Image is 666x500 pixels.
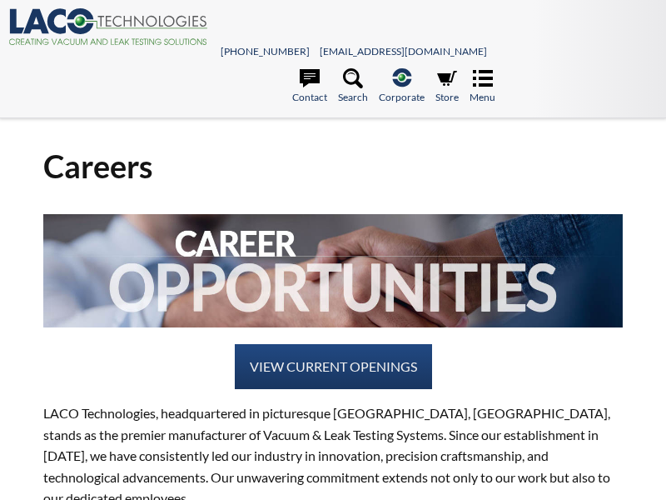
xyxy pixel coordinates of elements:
span: Corporate [379,89,425,105]
a: Menu [470,68,495,105]
a: Search [338,68,368,105]
a: Store [435,68,459,105]
a: [PHONE_NUMBER] [221,45,310,57]
a: [EMAIL_ADDRESS][DOMAIN_NAME] [320,45,487,57]
a: Contact [292,68,327,105]
a: VIEW CURRENT OPENINGS [235,344,432,389]
h1: Careers [43,146,623,187]
img: 2024-Career-Opportunities.jpg [43,214,623,327]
